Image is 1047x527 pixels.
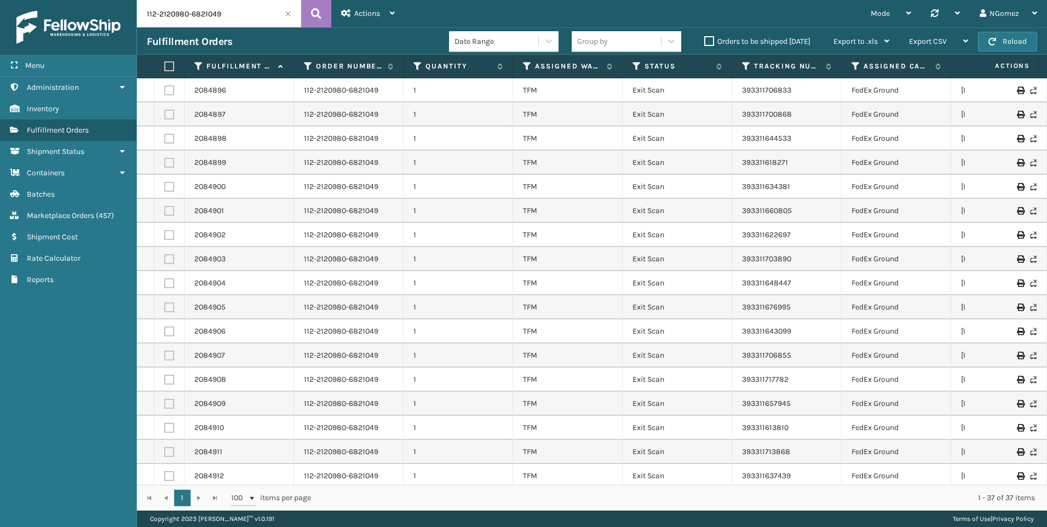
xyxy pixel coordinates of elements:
[404,440,513,464] td: 1
[513,247,623,271] td: TFM
[304,205,378,216] a: 112-2120980-6821049
[842,78,951,102] td: FedEx Ground
[404,175,513,199] td: 1
[194,230,226,240] a: 2084902
[842,392,951,416] td: FedEx Ground
[1030,231,1037,239] i: Never Shipped
[1017,303,1023,311] i: Print Label
[194,205,224,216] a: 2084901
[304,85,378,96] a: 112-2120980-6821049
[1030,424,1037,432] i: Never Shipped
[535,61,601,71] label: Assigned Warehouse
[742,134,791,143] a: 393311644533
[147,35,232,48] h3: Fulfillment Orders
[623,151,732,175] td: Exit Scan
[404,223,513,247] td: 1
[404,78,513,102] td: 1
[1030,352,1037,359] i: Never Shipped
[194,278,226,289] a: 2084904
[1030,279,1037,287] i: Never Shipped
[316,61,382,71] label: Order Number
[27,275,54,284] span: Reports
[842,440,951,464] td: FedEx Ground
[404,247,513,271] td: 1
[27,190,55,199] span: Batches
[513,151,623,175] td: TFM
[513,127,623,151] td: TFM
[1030,328,1037,335] i: Never Shipped
[194,85,226,96] a: 2084896
[645,61,711,71] label: Status
[842,247,951,271] td: FedEx Ground
[742,206,792,215] a: 393311660805
[742,110,792,119] a: 393311700868
[455,36,539,47] div: Date Range
[1017,472,1023,480] i: Print Label
[742,182,790,191] a: 393311634381
[1030,255,1037,263] i: Never Shipped
[1017,135,1023,142] i: Print Label
[27,211,94,220] span: Marketplace Orders
[623,464,732,488] td: Exit Scan
[953,515,991,523] a: Terms of Use
[16,11,120,44] img: logo
[1030,87,1037,94] i: Never Shipped
[1017,87,1023,94] i: Print Label
[304,181,378,192] a: 112-2120980-6821049
[404,392,513,416] td: 1
[27,254,80,263] span: Rate Calculator
[623,223,732,247] td: Exit Scan
[623,247,732,271] td: Exit Scan
[174,490,191,506] a: 1
[1030,135,1037,142] i: Never Shipped
[842,464,951,488] td: FedEx Ground
[513,295,623,319] td: TFM
[1030,472,1037,480] i: Never Shipped
[842,223,951,247] td: FedEx Ground
[742,447,790,456] a: 393311713868
[27,232,78,242] span: Shipment Cost
[404,343,513,368] td: 1
[842,416,951,440] td: FedEx Ground
[425,61,492,71] label: Quantity
[513,416,623,440] td: TFM
[1017,231,1023,239] i: Print Label
[194,254,226,265] a: 2084903
[25,61,44,70] span: Menu
[623,319,732,343] td: Exit Scan
[623,175,732,199] td: Exit Scan
[864,61,930,71] label: Assigned Carrier Service
[27,125,89,135] span: Fulfillment Orders
[742,423,789,432] a: 393311613810
[742,375,789,384] a: 393311717782
[513,271,623,295] td: TFM
[577,36,608,47] div: Group by
[704,37,810,46] label: Orders to be shipped [DATE]
[96,211,114,220] span: ( 457 )
[304,302,378,313] a: 112-2120980-6821049
[742,471,791,480] a: 393311637439
[404,199,513,223] td: 1
[992,515,1034,523] a: Privacy Policy
[194,109,226,120] a: 2084897
[742,254,791,263] a: 393311703890
[1017,279,1023,287] i: Print Label
[304,374,378,385] a: 112-2120980-6821049
[842,175,951,199] td: FedEx Ground
[842,199,951,223] td: FedEx Ground
[1017,352,1023,359] i: Print Label
[194,398,226,409] a: 2084909
[194,471,224,482] a: 2084912
[231,490,311,506] span: items per page
[513,199,623,223] td: TFM
[304,230,378,240] a: 112-2120980-6821049
[304,398,378,409] a: 112-2120980-6821049
[623,440,732,464] td: Exit Scan
[404,464,513,488] td: 1
[1030,183,1037,191] i: Never Shipped
[27,104,59,113] span: Inventory
[842,319,951,343] td: FedEx Ground
[304,254,378,265] a: 112-2120980-6821049
[194,181,226,192] a: 2084900
[842,127,951,151] td: FedEx Ground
